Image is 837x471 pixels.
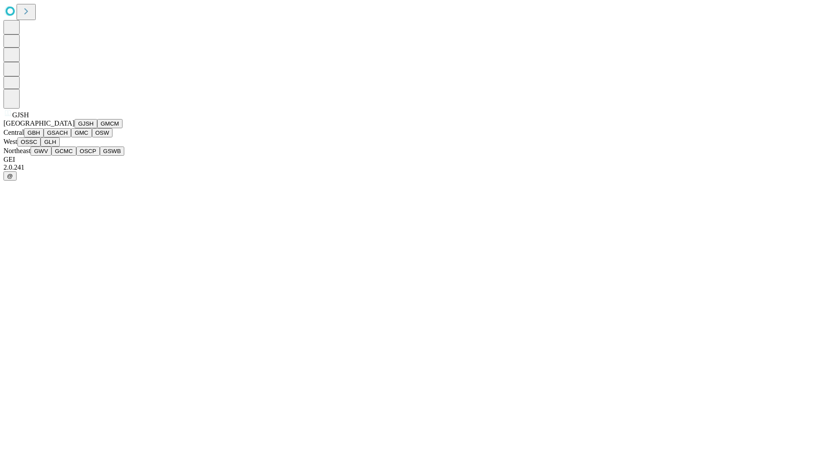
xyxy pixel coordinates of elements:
span: Northeast [3,147,31,154]
button: OSCP [76,147,100,156]
div: GEI [3,156,834,164]
button: GLH [41,137,59,147]
span: West [3,138,17,145]
button: GBH [24,128,44,137]
span: @ [7,173,13,179]
button: GJSH [75,119,97,128]
button: OSW [92,128,113,137]
div: 2.0.241 [3,164,834,171]
button: GMC [71,128,92,137]
button: OSSC [17,137,41,147]
button: GSACH [44,128,71,137]
span: GJSH [12,111,29,119]
button: GMCM [97,119,122,128]
button: GCMC [51,147,76,156]
span: [GEOGRAPHIC_DATA] [3,119,75,127]
button: @ [3,171,17,181]
button: GSWB [100,147,125,156]
button: GWV [31,147,51,156]
span: Central [3,129,24,136]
